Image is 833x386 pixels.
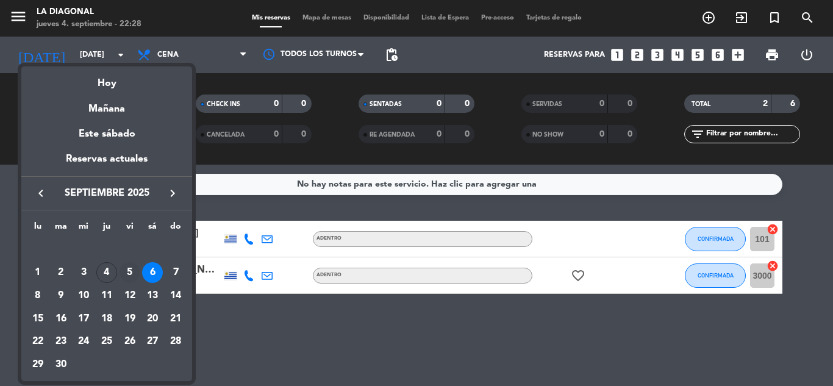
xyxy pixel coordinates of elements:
[165,309,186,329] div: 21
[165,186,180,201] i: keyboard_arrow_right
[95,262,118,285] td: 4 de septiembre de 2025
[27,285,48,306] div: 8
[27,309,48,329] div: 15
[27,262,48,283] div: 1
[165,262,186,283] div: 7
[52,185,162,201] span: septiembre 2025
[142,262,163,283] div: 6
[72,220,95,238] th: miércoles
[21,92,192,117] div: Mañana
[118,220,141,238] th: viernes
[120,285,140,306] div: 12
[141,262,165,285] td: 6 de septiembre de 2025
[120,332,140,352] div: 26
[164,284,187,307] td: 14 de septiembre de 2025
[51,354,71,375] div: 30
[51,332,71,352] div: 23
[72,331,95,354] td: 24 de septiembre de 2025
[21,151,192,176] div: Reservas actuales
[27,354,48,375] div: 29
[26,331,49,354] td: 22 de septiembre de 2025
[164,220,187,238] th: domingo
[26,284,49,307] td: 8 de septiembre de 2025
[141,331,165,354] td: 27 de septiembre de 2025
[73,262,94,283] div: 3
[95,331,118,354] td: 25 de septiembre de 2025
[118,307,141,331] td: 19 de septiembre de 2025
[96,332,117,352] div: 25
[21,66,192,91] div: Hoy
[96,309,117,329] div: 18
[26,220,49,238] th: lunes
[26,307,49,331] td: 15 de septiembre de 2025
[26,353,49,376] td: 29 de septiembre de 2025
[120,262,140,283] div: 5
[141,284,165,307] td: 13 de septiembre de 2025
[165,332,186,352] div: 28
[49,307,73,331] td: 16 de septiembre de 2025
[162,185,184,201] button: keyboard_arrow_right
[49,220,73,238] th: martes
[95,220,118,238] th: jueves
[165,285,186,306] div: 14
[141,307,165,331] td: 20 de septiembre de 2025
[34,186,48,201] i: keyboard_arrow_left
[96,285,117,306] div: 11
[49,353,73,376] td: 30 de septiembre de 2025
[141,220,165,238] th: sábado
[51,262,71,283] div: 2
[27,332,48,352] div: 22
[164,262,187,285] td: 7 de septiembre de 2025
[118,262,141,285] td: 5 de septiembre de 2025
[51,309,71,329] div: 16
[49,284,73,307] td: 9 de septiembre de 2025
[95,307,118,331] td: 18 de septiembre de 2025
[49,331,73,354] td: 23 de septiembre de 2025
[120,309,140,329] div: 19
[72,307,95,331] td: 17 de septiembre de 2025
[142,309,163,329] div: 20
[21,117,192,151] div: Este sábado
[72,262,95,285] td: 3 de septiembre de 2025
[164,307,187,331] td: 21 de septiembre de 2025
[51,285,71,306] div: 9
[142,332,163,352] div: 27
[142,285,163,306] div: 13
[73,332,94,352] div: 24
[73,309,94,329] div: 17
[26,262,49,285] td: 1 de septiembre de 2025
[26,238,187,262] td: SEP.
[96,262,117,283] div: 4
[118,284,141,307] td: 12 de septiembre de 2025
[72,284,95,307] td: 10 de septiembre de 2025
[164,331,187,354] td: 28 de septiembre de 2025
[73,285,94,306] div: 10
[30,185,52,201] button: keyboard_arrow_left
[49,262,73,285] td: 2 de septiembre de 2025
[118,331,141,354] td: 26 de septiembre de 2025
[95,284,118,307] td: 11 de septiembre de 2025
